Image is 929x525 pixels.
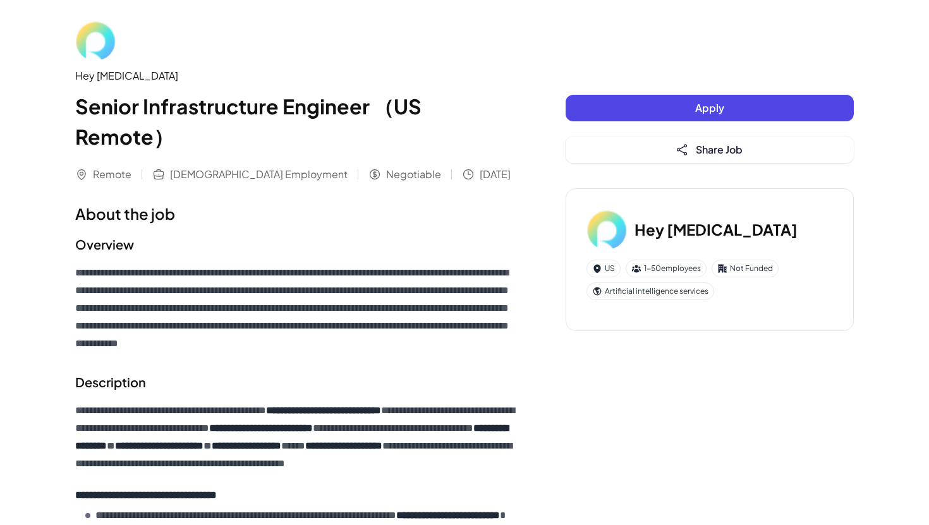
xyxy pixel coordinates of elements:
[75,68,515,83] div: Hey [MEDICAL_DATA]
[75,20,116,61] img: He
[75,91,515,152] h1: Senior Infrastructure Engineer （US Remote）
[586,282,714,300] div: Artificial intelligence services
[712,260,779,277] div: Not Funded
[626,260,707,277] div: 1-50 employees
[566,136,854,163] button: Share Job
[75,202,515,225] h1: About the job
[695,101,724,114] span: Apply
[480,167,511,182] span: [DATE]
[170,167,348,182] span: [DEMOGRAPHIC_DATA] Employment
[75,235,515,254] h2: Overview
[586,209,627,250] img: He
[566,95,854,121] button: Apply
[696,143,743,156] span: Share Job
[586,260,621,277] div: US
[386,167,441,182] span: Negotiable
[635,218,798,241] h3: Hey [MEDICAL_DATA]
[75,373,515,392] h2: Description
[93,167,131,182] span: Remote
